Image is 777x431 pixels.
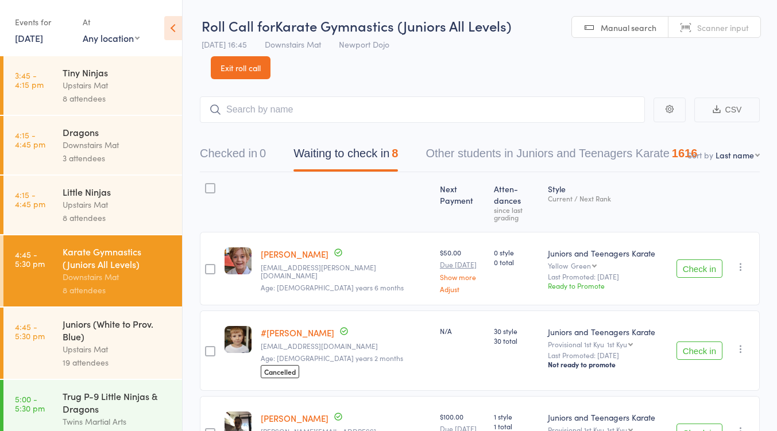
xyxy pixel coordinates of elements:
div: Ready to Promote [548,281,667,290]
div: Green [571,262,591,269]
time: 4:45 - 5:30 pm [15,322,45,340]
button: Waiting to check in8 [293,141,398,172]
a: 3:45 -4:15 pmTiny NinjasUpstairs Mat8 attendees [3,56,182,115]
span: Age: [DEMOGRAPHIC_DATA] years 6 months [261,282,404,292]
small: Last Promoted: [DATE] [548,273,667,281]
a: 4:15 -4:45 pmDragonsDownstairs Mat3 attendees [3,116,182,174]
div: 8 [392,147,398,160]
div: Trug P-9 Little Ninjas & Dragons [63,390,172,415]
div: 8 attendees [63,211,172,224]
div: Any location [83,32,140,44]
div: Twins Martial Arts [63,415,172,428]
small: lauren@ferris.one [261,263,431,280]
span: Roll Call for [202,16,275,35]
label: Sort by [687,149,713,161]
a: Adjust [440,285,485,293]
span: 0 style [494,247,538,257]
time: 5:00 - 5:30 pm [15,394,45,413]
div: Events for [15,13,71,32]
div: At [83,13,140,32]
a: [PERSON_NAME] [261,412,328,424]
span: 0 total [494,257,538,267]
span: 1 style [494,411,538,421]
span: 30 total [494,336,538,345]
div: 0 [260,147,266,160]
div: Juniors and Teenagers Karate [548,411,667,423]
div: Current / Next Rank [548,195,667,202]
a: 4:45 -5:30 pmJuniors (White to Prov. Blue)Upstairs Mat19 attendees [3,308,182,379]
a: [PERSON_NAME] [261,248,328,260]
div: since last grading [494,206,538,221]
div: Juniors (White to Prov. Blue) [63,317,172,343]
a: Exit roll call [211,56,270,79]
div: $50.00 [440,247,485,293]
a: [DATE] [15,32,43,44]
div: Downstairs Mat [63,270,172,284]
small: Due [DATE] [440,261,485,269]
input: Search by name [200,96,645,123]
small: Last Promoted: [DATE] [548,351,667,359]
div: 8 attendees [63,284,172,297]
div: Atten­dances [489,177,543,227]
span: Age: [DEMOGRAPHIC_DATA] years 2 months [261,353,403,363]
div: 1st Kyu [607,340,627,348]
div: Next Payment [435,177,489,227]
div: Little Ninjas [63,185,172,198]
button: Check in [677,259,722,278]
span: Cancelled [261,365,299,378]
div: Dragons [63,126,172,138]
small: lwotto72@gmail.com [261,342,431,350]
div: Tiny Ninjas [63,66,172,79]
div: Upstairs Mat [63,79,172,92]
div: N/A [440,326,485,336]
button: Checked in0 [200,141,266,172]
time: 4:15 - 4:45 pm [15,190,45,208]
span: Karate Gymnastics (Juniors All Levels) [275,16,511,35]
div: Not ready to promote [548,360,667,369]
div: Upstairs Mat [63,198,172,211]
button: Other students in Juniors and Teenagers Karate1616 [426,141,697,172]
div: 8 attendees [63,92,172,105]
time: 4:15 - 4:45 pm [15,130,45,149]
div: Last name [716,149,754,161]
span: 1 total [494,421,538,431]
div: 19 attendees [63,356,172,369]
img: image1728686223.png [225,247,252,274]
a: 4:45 -5:30 pmKarate Gymnastics (Juniors All Levels)Downstairs Mat8 attendees [3,235,182,306]
time: 3:45 - 4:15 pm [15,71,44,89]
time: 4:45 - 5:30 pm [15,250,45,268]
span: Downstairs Mat [265,38,321,50]
div: Downstairs Mat [63,138,172,152]
a: 4:15 -4:45 pmLittle NinjasUpstairs Mat8 attendees [3,176,182,234]
div: Juniors and Teenagers Karate [548,247,667,259]
button: CSV [694,98,760,122]
a: #[PERSON_NAME] [261,327,334,339]
div: Upstairs Mat [63,343,172,356]
span: 30 style [494,326,538,336]
div: Yellow [548,262,667,269]
span: Newport Dojo [339,38,389,50]
span: [DATE] 16:45 [202,38,247,50]
span: Manual search [601,22,656,33]
span: Scanner input [697,22,749,33]
div: Karate Gymnastics (Juniors All Levels) [63,245,172,270]
div: 3 attendees [63,152,172,165]
div: Style [543,177,672,227]
a: Show more [440,273,485,281]
div: Juniors and Teenagers Karate [548,326,667,337]
button: Check in [677,341,722,360]
div: 1616 [672,147,698,160]
img: image1617593249.png [225,326,252,353]
div: Provisional 1st Kyu [548,340,667,348]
